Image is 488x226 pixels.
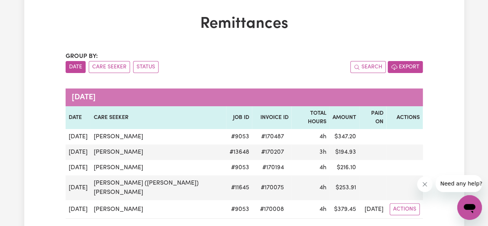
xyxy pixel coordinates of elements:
[66,160,91,175] td: [DATE]
[252,106,291,129] th: Invoice ID
[133,61,159,73] button: sort invoices by paid status
[66,15,423,33] h1: Remittances
[329,160,359,175] td: $ 216.10
[256,132,288,141] span: # 170487
[319,134,326,140] span: 4 hours
[329,200,359,219] td: $ 379.45
[291,106,329,129] th: Total Hours
[5,5,47,12] span: Need any help?
[226,175,252,200] td: # 11645
[457,195,482,220] iframe: Button to launch messaging window
[417,177,432,192] iframe: Close message
[66,144,91,160] td: [DATE]
[329,144,359,160] td: $ 194.93
[226,144,252,160] td: # 13648
[256,183,288,192] span: # 170075
[66,61,86,73] button: sort invoices by date
[91,160,226,175] td: [PERSON_NAME]
[226,200,252,219] td: # 9053
[91,144,226,160] td: [PERSON_NAME]
[89,61,130,73] button: sort invoices by care seeker
[66,200,91,219] td: [DATE]
[388,61,423,73] button: Export
[91,200,226,219] td: [PERSON_NAME]
[66,88,423,106] caption: [DATE]
[329,129,359,144] td: $ 347.20
[66,129,91,144] td: [DATE]
[436,175,482,192] iframe: Message from company
[350,61,386,73] button: Search
[319,149,326,155] span: 3 hours
[359,106,387,129] th: Paid On
[319,165,326,171] span: 4 hours
[226,106,252,129] th: Job ID
[91,106,226,129] th: Care Seeker
[390,203,420,215] button: Actions
[66,175,91,200] td: [DATE]
[91,175,226,200] td: [PERSON_NAME] ([PERSON_NAME]) [PERSON_NAME]
[91,129,226,144] td: [PERSON_NAME]
[386,106,422,129] th: Actions
[226,129,252,144] td: # 9053
[255,205,288,214] span: # 170008
[66,53,98,59] span: Group by:
[256,148,288,157] span: # 170207
[319,206,326,212] span: 4 hours
[359,200,387,219] td: [DATE]
[329,106,359,129] th: Amount
[329,175,359,200] td: $ 253.91
[226,160,252,175] td: # 9053
[257,163,288,172] span: # 170194
[319,185,326,191] span: 4 hours
[66,106,91,129] th: Date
